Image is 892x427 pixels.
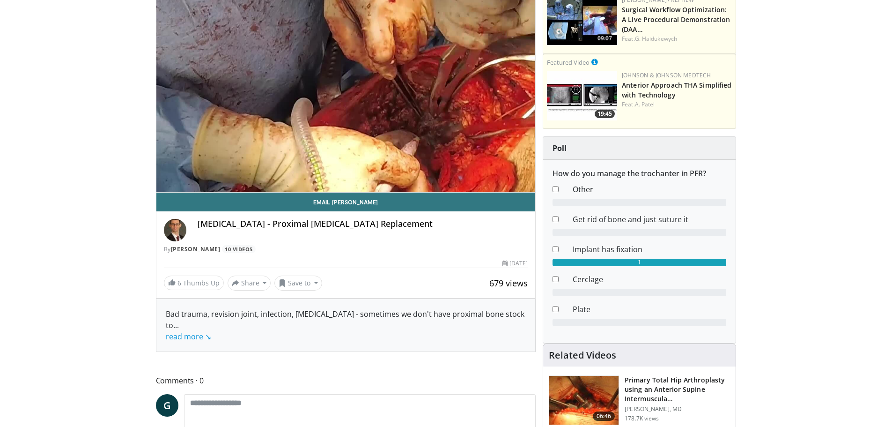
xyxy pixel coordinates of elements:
div: Bad trauma, revision joint, infection, [MEDICAL_DATA] - sometimes we don't have proximal bone sto... [166,308,526,342]
a: [PERSON_NAME] [171,245,221,253]
a: Surgical Workflow Optimization: A Live Procedural Demonstration (DAA… [622,5,730,34]
p: 178.7K views [625,415,659,422]
a: Johnson & Johnson MedTech [622,71,711,79]
a: read more ↘ [166,331,211,342]
img: Avatar [164,219,186,241]
img: 06bb1c17-1231-4454-8f12-6191b0b3b81a.150x105_q85_crop-smart_upscale.jpg [547,71,617,120]
dd: Get rid of bone and just suture it [566,214,733,225]
dd: Implant has fixation [566,244,733,255]
dd: Cerclage [566,274,733,285]
div: Feat. [622,100,732,109]
a: G [156,394,178,417]
dd: Other [566,184,733,195]
a: 6 Thumbs Up [164,276,224,290]
div: 1 [553,259,726,266]
dd: Plate [566,304,733,315]
a: 19:45 [547,71,617,120]
a: 10 Videos [222,245,256,253]
p: [PERSON_NAME], MD [625,405,730,413]
button: Save to [274,276,322,291]
h6: How do you manage the trochanter in PFR? [553,169,726,178]
a: Email [PERSON_NAME] [156,193,536,211]
h4: [MEDICAL_DATA] - Proximal [MEDICAL_DATA] Replacement [198,219,528,229]
span: Comments 0 [156,375,536,387]
a: Anterior Approach THA Simplified with Technology [622,81,731,99]
small: Featured Video [547,58,590,67]
h4: Related Videos [549,350,616,361]
strong: Poll [553,143,567,153]
span: 679 views [489,277,528,289]
span: 09:07 [595,34,615,43]
a: A. Patel [635,100,655,108]
img: 263423_3.png.150x105_q85_crop-smart_upscale.jpg [549,376,619,425]
div: Feat. [622,35,732,43]
button: Share [228,276,271,291]
div: [DATE] [502,259,528,268]
div: By [164,245,528,254]
h3: Primary Total Hip Arthroplasty using an Anterior Supine Intermuscula… [625,375,730,404]
span: ... [166,320,211,342]
span: 6 [177,278,181,287]
span: 19:45 [595,110,615,118]
a: G. Haidukewych [635,35,677,43]
span: 06:46 [593,412,615,421]
a: 06:46 Primary Total Hip Arthroplasty using an Anterior Supine Intermuscula… [PERSON_NAME], MD 178... [549,375,730,425]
